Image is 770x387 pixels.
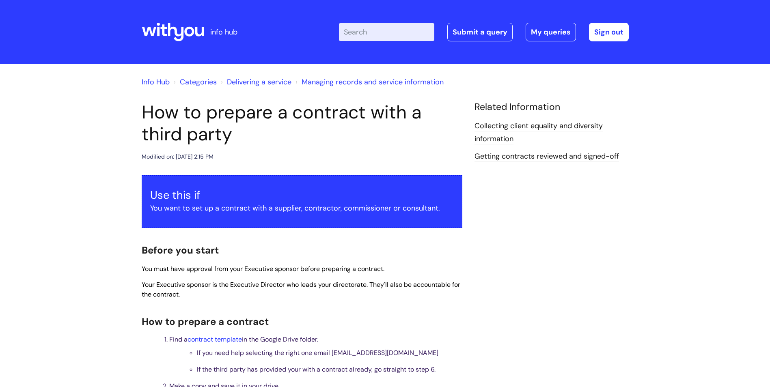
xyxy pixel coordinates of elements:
a: Managing records and service information [302,77,444,87]
div: Modified on: [DATE] 2:15 PM [142,152,214,162]
a: Getting contracts reviewed and signed-off [475,151,619,162]
a: Delivering a service [227,77,291,87]
span: If you need help selecting the right one email [EMAIL_ADDRESS][DOMAIN_NAME] [197,348,438,357]
span: If the third party has provided your with a contract already, go straight to step 6. [197,365,436,374]
a: Sign out [589,23,629,41]
a: Collecting client equality and diversity information [475,121,603,144]
li: Delivering a service [219,75,291,88]
div: | - [339,23,629,41]
p: info hub [210,26,237,39]
p: You want to set up a contract with a supplier, contractor, commissioner or consultant. [150,202,454,215]
h3: Use this if [150,189,454,202]
input: Search [339,23,434,41]
a: Info Hub [142,77,170,87]
a: My queries [526,23,576,41]
a: Categories [180,77,217,87]
h4: Related Information [475,101,629,113]
li: Managing records and service information [293,75,444,88]
span: Your Executive sponsor is the Executive Director who leads your directorate. They'll also be acco... [142,280,460,299]
span: How to prepare a contract [142,315,269,328]
a: Submit a query [447,23,513,41]
a: contract template [188,335,242,344]
h1: How to prepare a contract with a third party [142,101,462,145]
span: You must have approval from your Executive sponsor before preparing a contract. [142,264,384,273]
span: Find a in the Google Drive folder. [169,335,318,344]
span: Before you start [142,244,219,256]
li: Solution home [172,75,217,88]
